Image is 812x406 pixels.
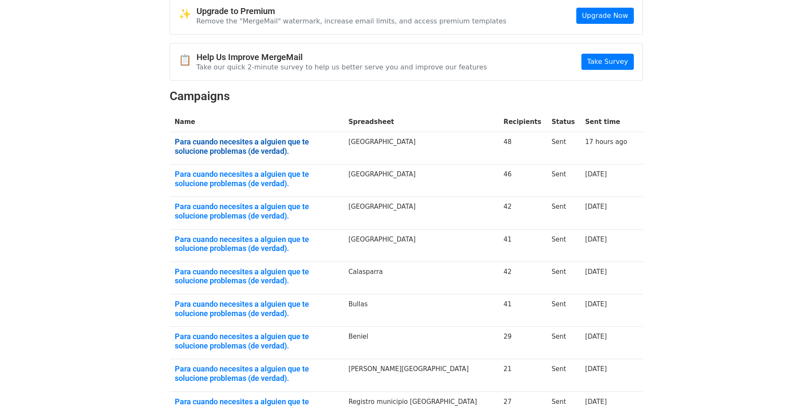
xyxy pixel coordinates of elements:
h4: Upgrade to Premium [196,6,507,16]
td: [GEOGRAPHIC_DATA] [343,197,498,229]
a: Para cuando necesites a alguien que te solucione problemas (de verdad). [175,364,338,383]
td: 42 [498,197,546,229]
p: Take our quick 2-minute survey to help us better serve you and improve our features [196,63,487,72]
iframe: Chat Widget [769,365,812,406]
a: Para cuando necesites a alguien que te solucione problemas (de verdad). [175,170,338,188]
a: [DATE] [585,268,607,276]
a: [DATE] [585,333,607,340]
a: 17 hours ago [585,138,627,146]
a: Take Survey [581,54,633,70]
a: Para cuando necesites a alguien que te solucione problemas (de verdad). [175,267,338,285]
span: 📋 [179,54,196,66]
a: [DATE] [585,170,607,178]
h4: Help Us Improve MergeMail [196,52,487,62]
th: Status [546,112,580,132]
td: 41 [498,294,546,327]
td: Sent [546,262,580,294]
td: 29 [498,327,546,359]
h2: Campaigns [170,89,643,104]
td: 48 [498,132,546,164]
td: [GEOGRAPHIC_DATA] [343,164,498,197]
td: Sent [546,327,580,359]
td: Sent [546,294,580,327]
td: [GEOGRAPHIC_DATA] [343,229,498,262]
td: Sent [546,229,580,262]
p: Remove the "MergeMail" watermark, increase email limits, and access premium templates [196,17,507,26]
a: Para cuando necesites a alguien que te solucione problemas (de verdad). [175,332,338,350]
a: [DATE] [585,365,607,373]
a: Para cuando necesites a alguien que te solucione problemas (de verdad). [175,235,338,253]
a: Para cuando necesites a alguien que te solucione problemas (de verdad). [175,137,338,155]
td: Sent [546,132,580,164]
div: Widget de chat [769,365,812,406]
td: Bullas [343,294,498,327]
td: 41 [498,229,546,262]
a: Para cuando necesites a alguien que te solucione problemas (de verdad). [175,202,338,220]
td: Sent [546,164,580,197]
td: 46 [498,164,546,197]
a: [DATE] [585,203,607,210]
a: [DATE] [585,236,607,243]
td: Beniel [343,327,498,359]
td: 42 [498,262,546,294]
span: ✨ [179,8,196,20]
th: Spreadsheet [343,112,498,132]
th: Name [170,112,344,132]
td: [PERSON_NAME][GEOGRAPHIC_DATA] [343,359,498,392]
a: Upgrade Now [576,8,633,24]
a: [DATE] [585,398,607,406]
td: Sent [546,197,580,229]
a: Para cuando necesites a alguien que te solucione problemas (de verdad). [175,299,338,318]
td: Calasparra [343,262,498,294]
th: Sent time [580,112,633,132]
td: 21 [498,359,546,392]
a: [DATE] [585,300,607,308]
td: [GEOGRAPHIC_DATA] [343,132,498,164]
td: Sent [546,359,580,392]
th: Recipients [498,112,546,132]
